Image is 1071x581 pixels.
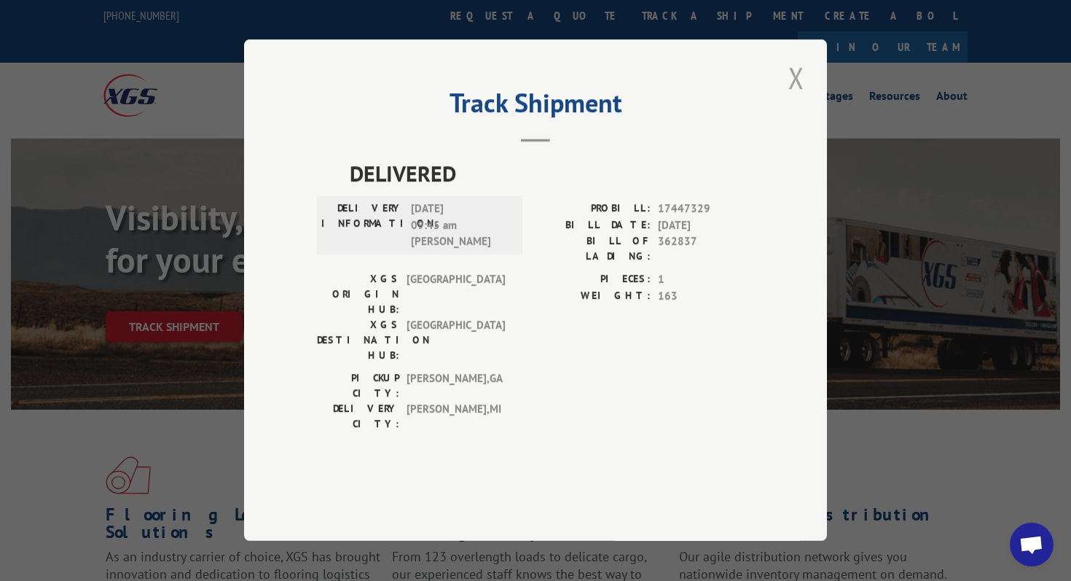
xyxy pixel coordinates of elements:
span: [PERSON_NAME] , GA [407,371,505,402]
span: 17447329 [658,201,754,218]
label: BILL OF LADING: [535,234,651,265]
span: [GEOGRAPHIC_DATA] [407,272,505,318]
span: [GEOGRAPHIC_DATA] [407,318,505,364]
span: 163 [658,288,754,305]
span: 362837 [658,234,754,265]
span: 1 [658,272,754,289]
label: BILL DATE: [535,217,651,234]
label: PIECES: [535,272,651,289]
span: [DATE] [658,217,754,234]
label: PICKUP CITY: [317,371,399,402]
span: [PERSON_NAME] , MI [407,402,505,432]
label: DELIVERY INFORMATION: [321,201,404,251]
label: DELIVERY CITY: [317,402,399,432]
span: [DATE] 09:45 am [PERSON_NAME] [411,201,509,251]
button: Close modal [784,58,809,98]
span: DELIVERED [350,157,754,190]
h2: Track Shipment [317,93,754,120]
label: XGS ORIGIN HUB: [317,272,399,318]
label: WEIGHT: [535,288,651,305]
label: PROBILL: [535,201,651,218]
label: XGS DESTINATION HUB: [317,318,399,364]
a: Open chat [1010,523,1054,566]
